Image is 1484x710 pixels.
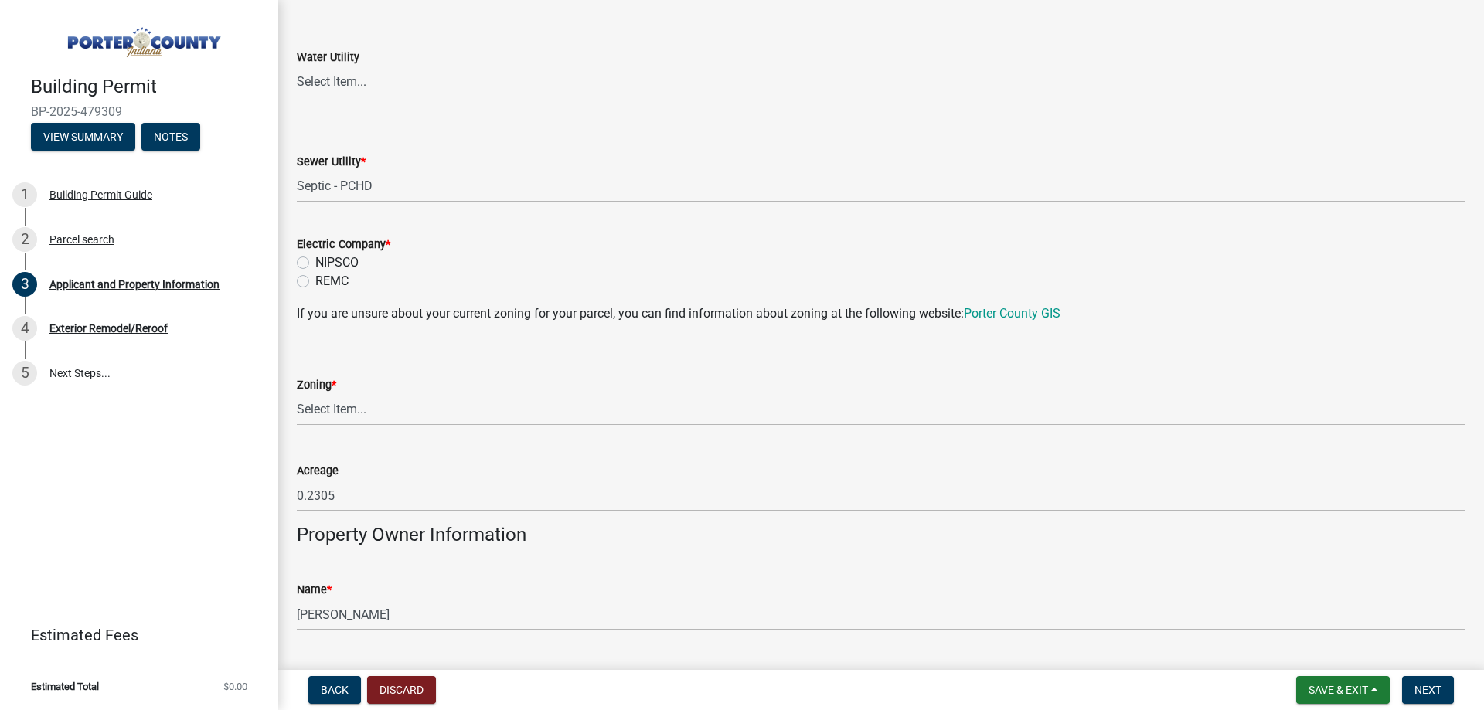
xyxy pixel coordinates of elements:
span: Estimated Total [31,681,99,691]
label: Acreage [297,466,339,477]
div: 1 [12,182,37,207]
div: Applicant and Property Information [49,279,220,290]
span: Save & Exit [1309,684,1368,696]
label: Electric Company [297,239,390,250]
wm-modal-confirm: Summary [31,131,135,144]
label: Sewer Utility [297,157,366,168]
h4: Property Owner Information [297,524,1465,546]
button: Next [1402,676,1454,704]
span: Back [321,684,349,696]
span: BP-2025-479309 [31,104,247,119]
button: Back [308,676,361,704]
button: Notes [141,123,200,151]
wm-modal-confirm: Notes [141,131,200,144]
button: Discard [367,676,436,704]
button: Save & Exit [1296,676,1390,704]
h4: Building Permit [31,76,266,98]
label: NIPSCO [315,253,359,272]
div: Exterior Remodel/Reroof [49,323,168,334]
div: Parcel search [49,234,114,245]
img: Porter County, Indiana [31,16,254,59]
label: Zoning [297,380,336,391]
button: View Summary [31,123,135,151]
span: Next [1414,684,1441,696]
a: Porter County GIS [964,306,1060,321]
div: 4 [12,316,37,341]
label: Name [297,585,332,596]
div: 3 [12,272,37,297]
div: Building Permit Guide [49,189,152,200]
label: REMC [315,272,349,290]
span: $0.00 [223,681,247,691]
p: If you are unsure about your current zoning for your parcel, you can find information about zonin... [297,304,1465,323]
div: 2 [12,227,37,252]
label: Water Utility [297,53,359,63]
div: 5 [12,361,37,386]
a: Estimated Fees [12,620,254,651]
